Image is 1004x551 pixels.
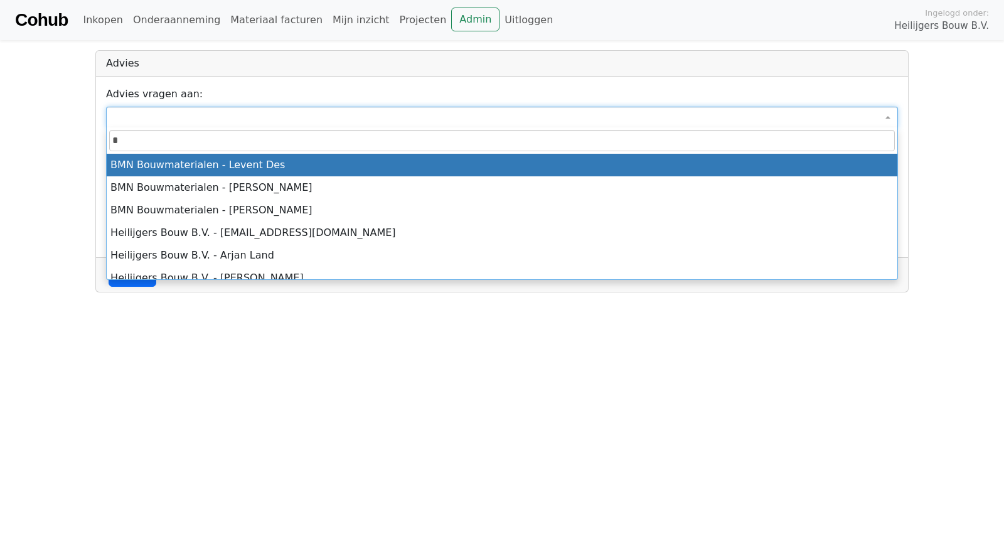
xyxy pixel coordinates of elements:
[78,8,127,33] a: Inkopen
[96,51,908,77] div: Advies
[15,5,68,35] a: Cohub
[106,87,203,102] label: Advies vragen aan:
[107,176,897,199] li: BMN Bouwmaterialen - [PERSON_NAME]
[451,8,499,31] a: Admin
[107,199,897,222] li: BMN Bouwmaterialen - [PERSON_NAME]
[107,222,897,244] li: Heilijgers Bouw B.V. - [EMAIL_ADDRESS][DOMAIN_NAME]
[107,267,897,289] li: Heilijgers Bouw B.V. - [PERSON_NAME]
[225,8,328,33] a: Materiaal facturen
[128,8,225,33] a: Onderaanneming
[499,8,558,33] a: Uitloggen
[328,8,395,33] a: Mijn inzicht
[107,244,897,267] li: Heilijgers Bouw B.V. - Arjan Land
[894,19,989,33] span: Heilijgers Bouw B.V.
[107,154,897,176] li: BMN Bouwmaterialen - Levent Des
[925,7,989,19] span: Ingelogd onder:
[395,8,452,33] a: Projecten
